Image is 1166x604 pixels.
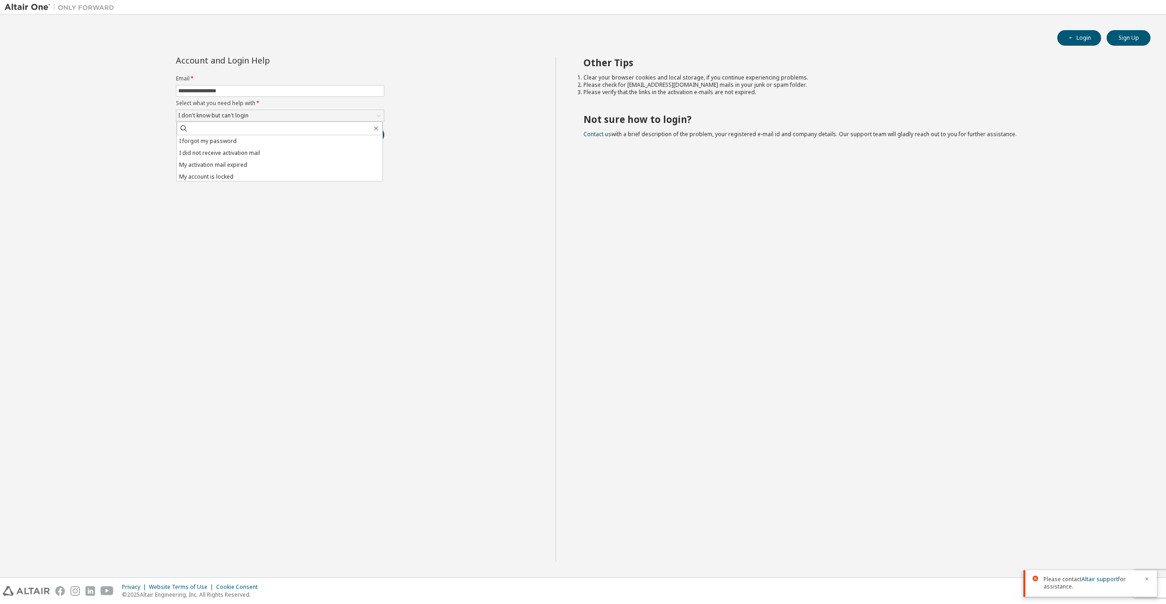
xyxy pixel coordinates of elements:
[583,89,1134,96] li: Please verify that the links in the activation e-mails are not expired.
[176,110,384,121] div: I don't know but can't login
[122,591,263,599] p: © 2025 Altair Engineering, Inc. All Rights Reserved.
[122,583,149,591] div: Privacy
[1081,575,1118,583] a: Altair support
[1107,30,1150,46] button: Sign Up
[177,111,250,121] div: I don't know but can't login
[177,135,382,147] li: I forgot my password
[583,113,1134,125] h2: Not sure how to login?
[176,100,384,107] label: Select what you need help with
[583,130,611,138] a: Contact us
[70,586,80,596] img: instagram.svg
[583,130,1017,138] span: with a brief description of the problem, your registered e-mail id and company details. Our suppo...
[101,586,114,596] img: youtube.svg
[1044,576,1139,590] span: Please contact for assistance.
[583,74,1134,81] li: Clear your browser cookies and local storage, if you continue experiencing problems.
[1057,30,1101,46] button: Login
[3,586,50,596] img: altair_logo.svg
[583,81,1134,89] li: Please check for [EMAIL_ADDRESS][DOMAIN_NAME] mails in your junk or spam folder.
[149,583,216,591] div: Website Terms of Use
[55,586,65,596] img: facebook.svg
[5,3,119,12] img: Altair One
[216,583,263,591] div: Cookie Consent
[85,586,95,596] img: linkedin.svg
[583,57,1134,69] h2: Other Tips
[176,75,384,82] label: Email
[176,57,343,64] div: Account and Login Help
